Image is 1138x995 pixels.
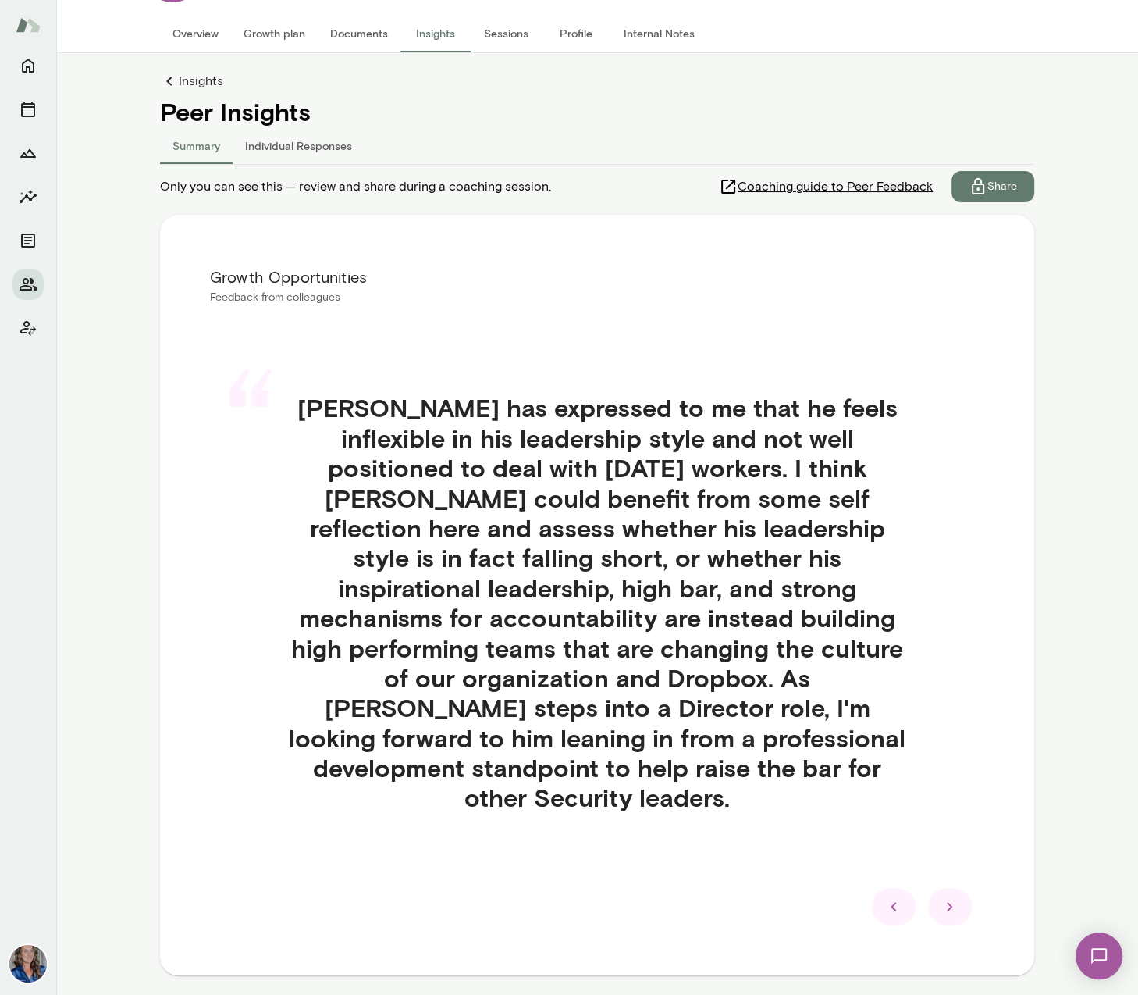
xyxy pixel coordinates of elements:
button: Growth Plan [12,137,44,169]
button: Sessions [471,15,541,52]
button: Profile [541,15,611,52]
button: Sessions [12,94,44,125]
span: Coaching guide to Peer Feedback [738,177,933,196]
h4: Peer Insights [160,97,1034,127]
button: Members [12,269,44,300]
div: responses-tab [160,127,1034,164]
img: Mento [16,10,41,40]
button: Home [12,50,44,81]
button: Documents [318,15,400,52]
button: Individual Responses [233,127,365,164]
h4: [PERSON_NAME] has expressed to me that he feels inflexible in his leadership style and not well p... [247,393,947,812]
a: Insights [160,72,1034,91]
h6: Growth Opportunities [210,265,984,290]
button: Client app [12,312,44,344]
button: Share [951,171,1034,202]
div: “ [222,374,277,483]
button: Summary [160,127,233,164]
img: Nicole Menkhoff [9,945,47,983]
button: Internal Notes [611,15,707,52]
span: Only you can see this — review and share during a coaching session. [160,177,551,196]
a: Coaching guide to Peer Feedback [719,171,951,202]
button: Documents [12,225,44,256]
button: Insights [12,181,44,212]
p: Feedback from colleagues [210,290,984,305]
button: Overview [160,15,231,52]
p: Share [987,179,1017,194]
button: Growth plan [231,15,318,52]
button: Insights [400,15,471,52]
